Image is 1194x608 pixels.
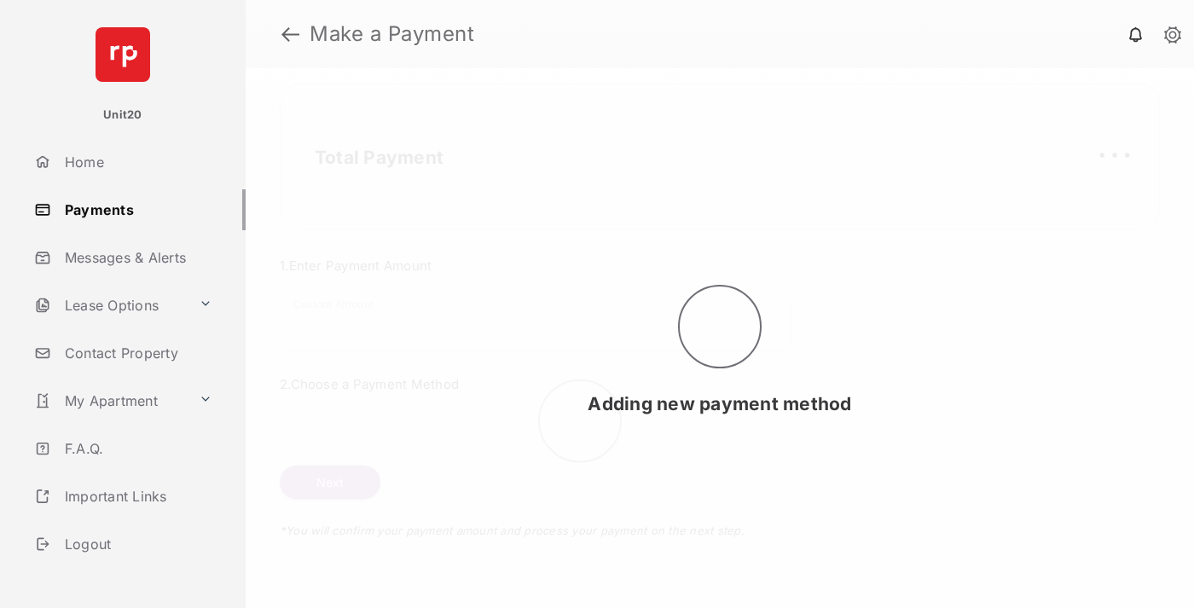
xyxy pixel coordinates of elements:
a: My Apartment [27,380,192,421]
a: Contact Property [27,333,246,373]
a: Important Links [27,476,219,517]
a: Lease Options [27,285,192,326]
a: Logout [27,524,246,565]
p: Unit20 [103,107,142,124]
a: Payments [27,189,246,230]
span: Adding new payment method [588,393,851,414]
strong: Make a Payment [310,24,474,44]
img: svg+xml;base64,PHN2ZyB4bWxucz0iaHR0cDovL3d3dy53My5vcmcvMjAwMC9zdmciIHdpZHRoPSI2NCIgaGVpZ2h0PSI2NC... [96,27,150,82]
a: F.A.Q. [27,428,246,469]
a: Messages & Alerts [27,237,246,278]
a: Home [27,142,246,182]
